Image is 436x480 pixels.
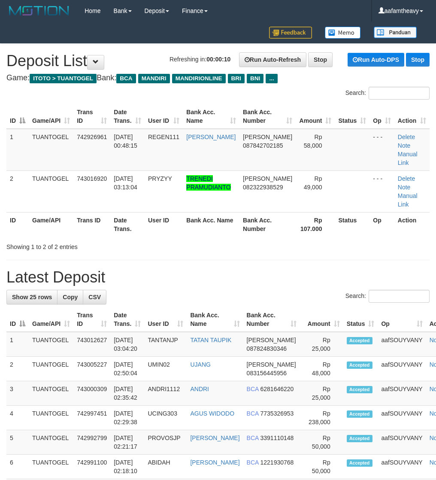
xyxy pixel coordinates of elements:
th: Game/API: activate to sort column ascending [29,307,73,332]
td: aafSOUYVANY [378,332,426,357]
td: 742997451 [73,406,110,430]
td: 2 [6,357,29,381]
span: Accepted [347,410,372,418]
td: TUANTOGEL [29,332,73,357]
td: Rp 50,000 [300,430,343,455]
span: [DATE] 03:13:04 [114,175,137,191]
th: Date Trans.: activate to sort column ascending [110,307,144,332]
th: ID: activate to sort column descending [6,307,29,332]
td: TUANTOGEL [29,357,73,381]
a: Delete [398,134,415,140]
td: aafSOUYVANY [378,357,426,381]
a: [PERSON_NAME] [190,459,239,466]
th: Status [335,212,369,237]
span: Accepted [347,435,372,442]
span: Copy 083156445956 to clipboard [247,370,287,377]
span: Rp 58,000 [304,134,322,149]
th: Action: activate to sort column ascending [394,104,430,129]
td: PROVOSJP [144,430,187,455]
td: aafSOUYVANY [378,381,426,406]
td: 743005227 [73,357,110,381]
th: Bank Acc. Number: activate to sort column ascending [243,307,300,332]
td: 4 [6,406,29,430]
span: Copy 087842702185 to clipboard [243,142,283,149]
h1: Deposit List [6,52,430,70]
td: 742992799 [73,430,110,455]
td: Rp 48,000 [300,357,343,381]
th: Game/API [29,212,73,237]
span: PRYZYY [148,175,172,182]
td: [DATE] 02:29:38 [110,406,144,430]
span: 743016920 [77,175,107,182]
th: User ID: activate to sort column ascending [144,307,187,332]
span: Copy [63,294,78,301]
span: Copy 7735326953 to clipboard [260,410,294,417]
td: 1 [6,332,29,357]
td: - - - [369,129,394,171]
img: MOTION_logo.png [6,4,72,17]
td: TANTANJP [144,332,187,357]
span: MANDIRIONLINE [172,74,226,83]
span: ... [266,74,277,83]
span: BRI [228,74,245,83]
a: Run Auto-DPS [348,53,404,67]
a: TRENEDI PRAMUDIANTO [186,175,230,191]
span: Rp 49,000 [304,175,322,191]
span: Copy 087824830346 to clipboard [247,345,287,352]
th: Bank Acc. Number [239,212,296,237]
td: 743012627 [73,332,110,357]
a: Stop [406,53,430,67]
th: Game/API: activate to sort column ascending [29,104,73,129]
a: Manual Link [398,151,418,166]
span: Refreshing in: [170,56,230,63]
a: Show 25 rows [6,290,58,304]
td: TUANTOGEL [29,406,73,430]
td: ABIDAH [144,455,187,479]
span: Copy 1221930768 to clipboard [260,459,294,466]
span: [PERSON_NAME] [243,134,292,140]
input: Search: [369,87,430,100]
th: ID [6,212,29,237]
a: Manual Link [398,192,418,208]
strong: 00:00:10 [206,56,230,63]
td: 743000309 [73,381,110,406]
a: Copy [57,290,83,304]
img: Button%20Memo.svg [325,27,361,39]
span: BCA [247,386,259,392]
td: TUANTOGEL [29,129,73,171]
td: ANDRI1112 [144,381,187,406]
span: Accepted [347,386,372,393]
td: aafSOUYVANY [378,455,426,479]
label: Search: [345,290,430,303]
td: 1 [6,129,29,171]
span: Accepted [347,459,372,467]
span: CSV [88,294,101,301]
span: BCA [247,410,259,417]
th: User ID: activate to sort column ascending [145,104,183,129]
th: Date Trans. [110,212,145,237]
td: Rp 50,000 [300,455,343,479]
span: [DATE] 00:48:15 [114,134,137,149]
a: [PERSON_NAME] [190,434,239,441]
a: Delete [398,175,415,182]
span: Accepted [347,337,372,344]
span: [PERSON_NAME] [243,175,292,182]
th: User ID [145,212,183,237]
th: Status: activate to sort column ascending [335,104,369,129]
td: UCING303 [144,406,187,430]
td: 742991100 [73,455,110,479]
span: Copy 6281646220 to clipboard [260,386,294,392]
th: Status: activate to sort column ascending [343,307,378,332]
span: BCA [247,434,259,441]
h1: Latest Deposit [6,269,430,286]
td: [DATE] 02:21:17 [110,430,144,455]
a: Run Auto-Refresh [239,52,306,67]
th: Bank Acc. Number: activate to sort column ascending [239,104,296,129]
span: REGEN111 [148,134,179,140]
th: Op [369,212,394,237]
th: Op: activate to sort column ascending [378,307,426,332]
span: [PERSON_NAME] [247,337,296,343]
div: Showing 1 to 2 of 2 entries [6,239,175,251]
th: Amount: activate to sort column ascending [296,104,335,129]
span: BCA [247,459,259,466]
